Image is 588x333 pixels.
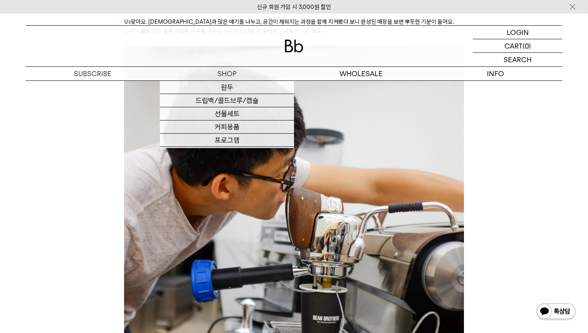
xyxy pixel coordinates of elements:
a: LOGIN [473,26,562,39]
a: 프로그램 [160,134,294,147]
img: 카카오톡 채널 1:1 채팅 버튼 [536,303,576,321]
a: CART (0) [473,39,562,53]
p: CART [504,39,523,52]
img: 로고 [285,40,303,52]
p: INFO [428,67,562,80]
a: 원두 [160,81,294,94]
a: SHOP [160,67,294,80]
a: 신규 회원 가입 시 3,000원 할인 [257,3,331,10]
p: WHOLESALE [294,67,428,80]
p: LOGIN [507,26,529,39]
p: SEARCH [504,53,532,66]
a: 드립백/콜드브루/캡슐 [160,94,294,107]
a: SUBSCRIBE [26,67,160,80]
a: 커피용품 [160,120,294,134]
p: (0) [523,39,531,52]
a: 선물세트 [160,107,294,120]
